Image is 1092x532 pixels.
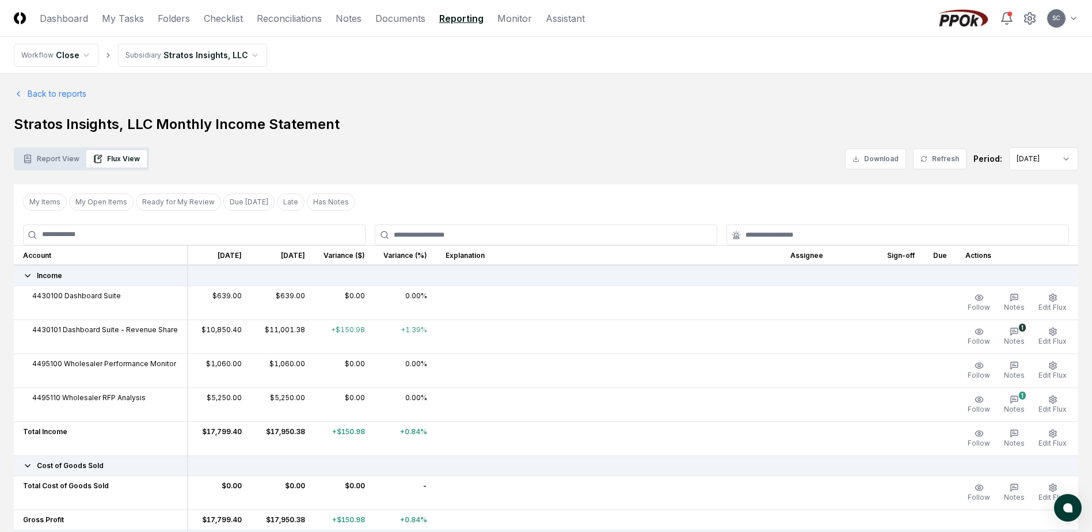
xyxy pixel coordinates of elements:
th: Variance ($) [314,245,374,265]
td: +0.84% [374,510,436,530]
th: [DATE] [188,245,251,265]
button: Due Today [223,193,275,211]
span: 4495110 Wholesaler RFP Analysis [32,393,146,403]
td: $0.00 [314,286,374,320]
td: 0.00% [374,387,436,421]
img: Logo [14,12,26,24]
td: $17,950.38 [251,510,314,530]
button: Flux View [86,150,147,168]
button: Follow [965,291,992,315]
span: Edit Flux [1038,405,1067,413]
span: SC [1052,14,1060,22]
span: Follow [968,303,990,311]
th: Assignee [781,245,878,265]
a: Reconciliations [257,12,322,25]
td: +$150.98 [314,421,374,455]
td: $1,060.00 [251,354,314,387]
button: My Items [23,193,67,211]
a: Reporting [439,12,484,25]
span: Follow [968,439,990,447]
span: Follow [968,371,990,379]
button: Edit Flux [1036,427,1069,451]
button: Edit Flux [1036,291,1069,315]
span: Total Income [23,427,67,437]
td: $17,799.40 [188,510,251,530]
a: Back to reports [14,88,86,100]
td: $639.00 [188,286,251,320]
th: Sign-off [878,245,924,265]
button: Notes [1002,359,1027,383]
button: Has Notes [307,193,355,211]
span: Total Cost of Goods Sold [23,481,109,491]
button: SC [1046,8,1067,29]
span: Edit Flux [1038,439,1067,447]
button: Download [845,149,906,169]
a: Folders [158,12,190,25]
h1: Stratos Insights, LLC Monthly Income Statement [14,115,1078,134]
td: $5,250.00 [251,387,314,421]
span: Notes [1004,337,1025,345]
th: Due [924,245,956,265]
td: - [374,476,436,510]
button: My Open Items [69,193,134,211]
button: Edit Flux [1036,481,1069,505]
td: +$150.98 [314,510,374,530]
th: Explanation [436,245,781,265]
a: Checklist [204,12,243,25]
td: $0.00 [188,476,251,510]
span: Follow [968,405,990,413]
span: Follow [968,493,990,501]
button: Edit Flux [1036,359,1069,383]
td: $5,250.00 [188,387,251,421]
button: 1Notes [1002,325,1027,349]
span: Cost of Goods Sold [37,461,104,471]
td: 0.00% [374,354,436,387]
th: [DATE] [251,245,314,265]
button: Follow [965,481,992,505]
th: Actions [956,245,1078,265]
span: Notes [1004,405,1025,413]
button: Refresh [913,149,967,169]
td: $17,950.38 [251,421,314,455]
span: Income [37,271,62,281]
button: Notes [1002,291,1027,315]
span: Edit Flux [1038,371,1067,379]
td: $0.00 [314,476,374,510]
a: Documents [375,12,425,25]
td: $17,799.40 [188,421,251,455]
div: Period: [973,153,1002,165]
span: 4430101 Dashboard Suite - Revenue Share [32,325,178,335]
td: +$150.98 [314,320,374,354]
td: $0.00 [314,387,374,421]
span: Edit Flux [1038,303,1067,311]
td: +1.39% [374,320,436,354]
img: PPOk logo [935,9,991,28]
button: Follow [965,359,992,383]
a: Dashboard [40,12,88,25]
button: Ready for My Review [136,193,221,211]
button: Edit Flux [1036,325,1069,349]
button: Notes [1002,427,1027,451]
td: $0.00 [251,476,314,510]
span: Edit Flux [1038,493,1067,501]
button: Follow [965,393,992,417]
span: Notes [1004,493,1025,501]
td: $639.00 [251,286,314,320]
div: 1 [1019,392,1026,400]
span: Gross Profit [23,515,64,525]
td: $1,060.00 [188,354,251,387]
button: 1Notes [1002,393,1027,417]
a: Monitor [497,12,532,25]
td: 0.00% [374,286,436,320]
th: Variance (%) [374,245,436,265]
th: Account [14,245,188,265]
button: Notes [1002,481,1027,505]
span: Edit Flux [1038,337,1067,345]
div: Workflow [21,50,54,60]
span: Follow [968,337,990,345]
button: Late [277,193,305,211]
td: +0.84% [374,421,436,455]
a: Assistant [546,12,585,25]
a: My Tasks [102,12,144,25]
td: $10,850.40 [188,320,251,354]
